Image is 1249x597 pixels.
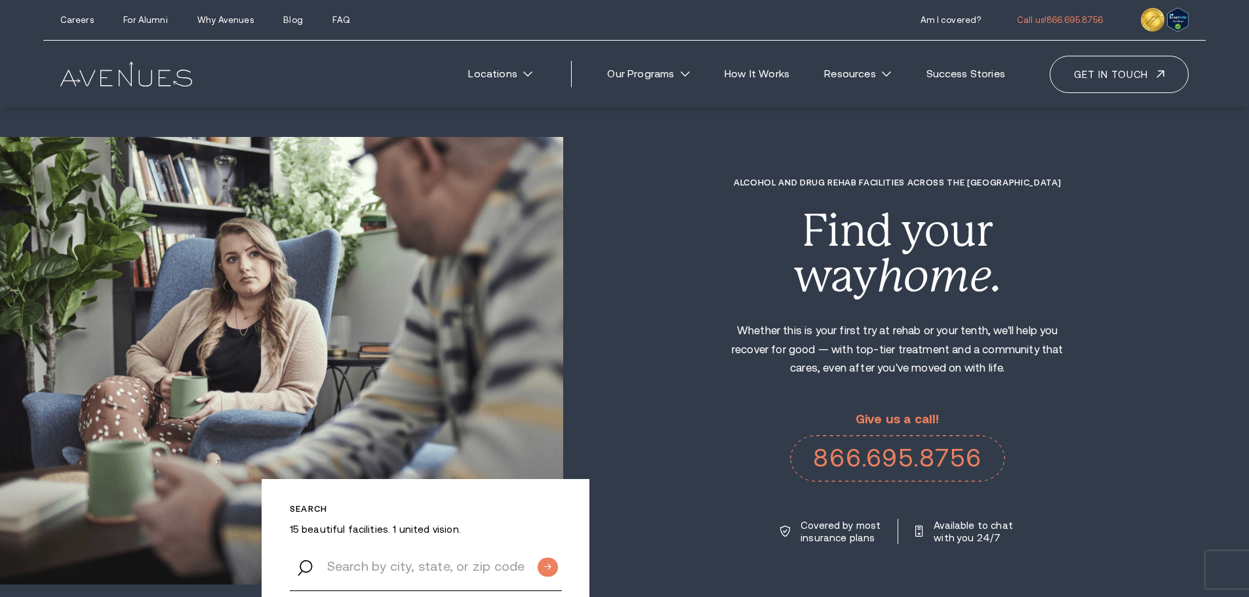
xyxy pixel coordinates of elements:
a: 866.695.8756 [790,435,1005,481]
a: Blog [283,15,303,25]
h1: Alcohol and Drug Rehab Facilities across the [GEOGRAPHIC_DATA] [719,178,1076,187]
p: Covered by most insurance plans [801,519,882,544]
a: Get in touch [1050,56,1189,93]
div: Find your way [719,208,1076,298]
p: Search [290,504,562,514]
i: home. [877,250,1002,301]
p: Give us a call! [790,413,1005,427]
a: For Alumni [123,15,167,25]
a: Available to chat with you 24/7 [915,519,1015,544]
p: 15 beautiful facilities. 1 united vision. [290,523,562,535]
a: FAQ [332,15,349,25]
input: Submit [538,558,558,577]
span: 866.695.8756 [1046,15,1103,25]
img: Verify Approval for www.avenuesrecovery.com [1167,8,1189,31]
input: Search by city, state, or zip code [290,541,562,591]
a: Success Stories [913,60,1018,88]
a: Resources [811,60,905,88]
a: Our Programs [594,60,703,88]
p: Available to chat with you 24/7 [934,519,1015,544]
a: Careers [60,15,94,25]
p: Whether this is your first try at rehab or your tenth, we'll help you recover for good — with top... [719,322,1076,378]
a: Locations [455,60,546,88]
a: Covered by most insurance plans [780,519,882,544]
a: Call us!866.695.8756 [1017,15,1103,25]
a: Am I covered? [921,15,981,25]
a: How It Works [711,60,803,88]
a: Verify LegitScript Approval for www.avenuesrecovery.com [1167,12,1189,24]
a: Why Avenues [197,15,253,25]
